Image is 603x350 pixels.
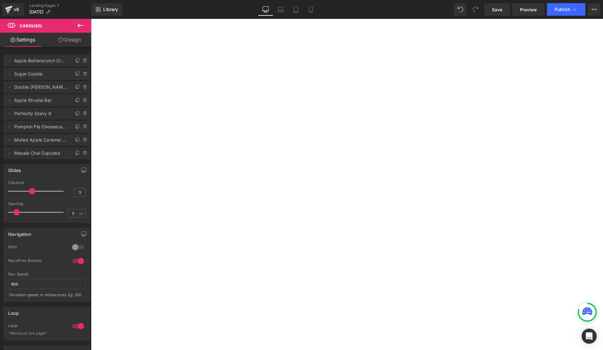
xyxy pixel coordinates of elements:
span: Save [492,6,502,13]
a: v6 [3,3,24,16]
div: Next/Prev Buttons [8,258,66,265]
div: Transition speed. in miliseconds. Eg: 300 [8,292,86,302]
a: Tablet [288,3,303,16]
button: More [588,3,600,16]
div: Nav Speed [8,272,86,276]
span: [DATE] [29,9,43,14]
button: Redo [469,3,482,16]
span: Double [PERSON_NAME] Pumpkin Whoope Pie [14,81,67,93]
a: Desktop [258,3,273,16]
div: Open Intercom Messenger [582,329,597,344]
div: Dots [8,244,66,251]
span: Publish [555,7,570,12]
div: Navigation [8,228,31,237]
span: Preview [520,6,537,13]
span: Apple Butterscotch Crunch Cheesecake [14,55,67,67]
div: Loop [8,323,66,330]
a: Design [47,33,93,47]
a: Preview [512,3,544,16]
button: Undo [454,3,467,16]
div: *Works on live page* [8,331,65,336]
span: Mulled Apple Caramel Drip Mini Cake [14,134,67,146]
span: Library [103,7,118,12]
span: Apple Strudel Bar [14,94,67,106]
span: Carousel [20,23,42,28]
a: Mobile [303,3,318,16]
span: px [79,211,85,215]
div: Columns [8,181,86,185]
span: Pumpkin Pie Cheesecake Bar [14,121,67,133]
span: Masala Chai Cupcake [14,147,67,159]
div: Spacing [8,202,86,206]
div: Loop [8,307,19,316]
a: Laptop [273,3,288,16]
button: Publish [547,3,585,16]
a: Landing Pages [29,3,91,8]
a: New Library [91,3,122,16]
div: Slides [8,164,21,173]
div: v6 [13,5,20,14]
span: Perfectly Gravy 8 [14,108,67,119]
span: Sugar Cookie [14,68,67,80]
